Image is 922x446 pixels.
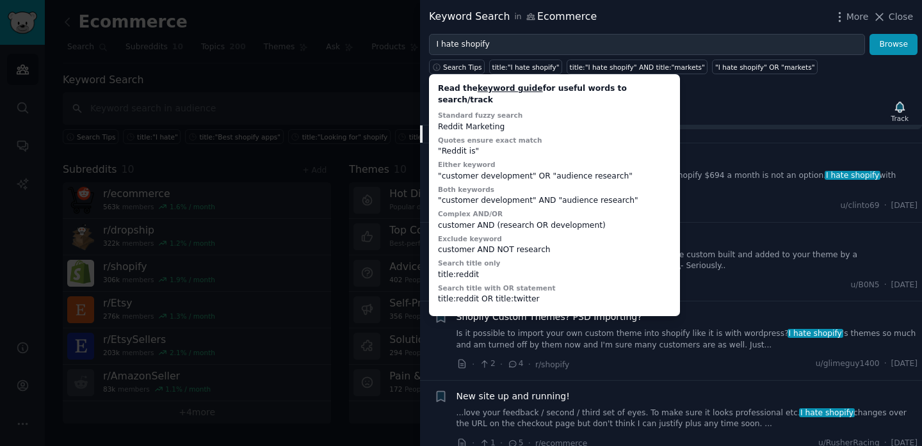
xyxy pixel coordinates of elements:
div: Track [891,114,909,123]
div: Reddit Marketing [438,122,671,133]
span: I hate shopify [788,329,843,338]
div: Keyword Search Ecommerce [429,9,597,25]
a: ...d I only sell maybe 20 to 30 units a month so paying Shopify $694 a month is not an option.I h... [457,170,918,193]
label: Exclude keyword [438,235,502,243]
a: title:"I hate shopify" [489,60,562,74]
label: Standard fuzzy search [438,111,522,119]
div: customer AND NOT research [438,244,671,256]
button: Close [873,10,913,24]
span: · [884,358,887,370]
label: Both keywords [438,186,494,193]
label: Search title with OR statement [438,284,555,292]
span: I hate shopify [799,408,855,417]
a: title:"I hate shopify" AND title:"markets" [567,60,708,74]
a: Shopify Custom Themes? PSD Importing? [457,310,642,324]
span: · [528,358,531,371]
div: title:"I hate shopify" AND title:"markets" [570,63,705,72]
label: Quotes ensure exact match [438,136,542,144]
div: Read the for useful words to search/track [438,83,671,106]
span: · [884,280,887,291]
label: Search title only [438,259,500,267]
button: Track [887,98,913,125]
div: "customer development" AND "audience research" [438,195,671,207]
span: u/glimeguy1400 [816,358,880,370]
button: More [833,10,869,24]
span: · [884,200,887,212]
span: [DATE] [891,358,918,370]
span: [DATE] [891,200,918,212]
div: customer AND (research OR development) [438,220,671,232]
a: ...love your feedback / second / third set of eyes. To make sure it looks professional etc.I hate... [457,408,918,430]
div: "customer development" OR "audience research" [438,171,671,182]
div: title:"I hate shopify" [492,63,560,72]
span: Close [889,10,913,24]
a: # ✓ This is an accepted solution. "You would need it to be custom built and added to your theme b... [457,250,918,272]
button: Browse [869,34,918,56]
span: in [514,12,521,23]
span: I hate shopify [825,171,880,180]
span: · [472,358,474,371]
span: More [846,10,869,24]
a: New site up and running! [457,390,570,403]
label: Complex AND/OR [438,210,503,218]
span: u/clinto69 [841,200,880,212]
button: Search Tips [429,60,485,74]
span: · [500,358,503,371]
div: "Reddit is" [438,146,671,157]
div: title:reddit [438,269,671,281]
span: r/shopify [535,360,569,369]
span: 4 [507,358,523,370]
a: Is it possible to import your own custom theme into shopify like it is with wordpress?I hate shop... [457,328,918,351]
div: title:reddit OR title:twitter [438,294,671,305]
span: [DATE] [891,280,918,291]
span: u/B0N5 [851,280,880,291]
span: 2 [479,358,495,370]
a: "I hate shopify" OR "markets" [712,60,818,74]
span: Search Tips [443,63,482,72]
label: Either keyword [438,161,496,168]
input: Try a keyword related to your business [429,34,865,56]
div: "I hate shopify" OR "markets" [715,63,815,72]
a: keyword guide [478,84,543,93]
